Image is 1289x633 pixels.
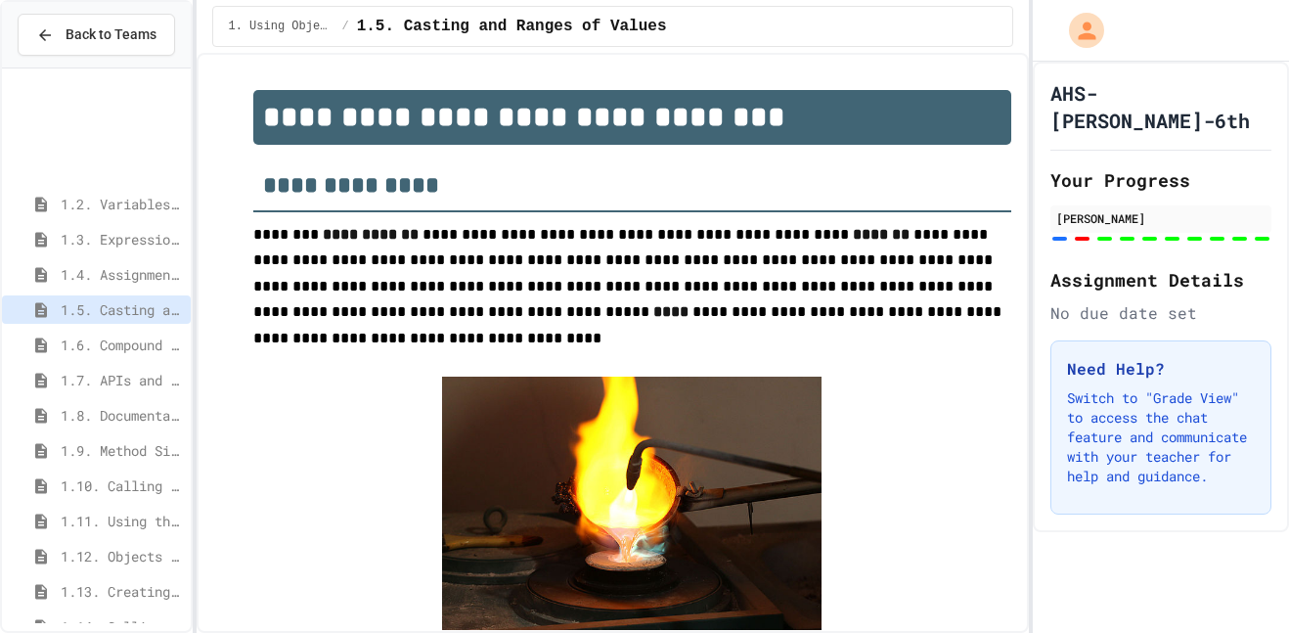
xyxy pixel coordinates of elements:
[1067,388,1255,486] p: Switch to "Grade View" to access the chat feature and communicate with your teacher for help and ...
[1050,266,1271,294] h2: Assignment Details
[1067,357,1255,381] h3: Need Help?
[229,19,334,34] span: 1. Using Objects and Methods
[61,511,183,531] span: 1.11. Using the Math Class
[1050,166,1271,194] h2: Your Progress
[61,546,183,566] span: 1.12. Objects - Instances of Classes
[1056,209,1266,227] div: [PERSON_NAME]
[61,475,183,496] span: 1.10. Calling Class Methods
[61,581,183,602] span: 1.13. Creating and Initializing Objects: Constructors
[61,405,183,426] span: 1.8. Documentation with Comments and Preconditions
[61,370,183,390] span: 1.7. APIs and Libraries
[18,14,175,56] button: Back to Teams
[61,440,183,461] span: 1.9. Method Signatures
[61,335,183,355] span: 1.6. Compound Assignment Operators
[341,19,348,34] span: /
[66,24,156,45] span: Back to Teams
[61,229,183,249] span: 1.3. Expressions and Output [New]
[61,194,183,214] span: 1.2. Variables and Data Types
[1048,8,1109,53] div: My Account
[357,15,667,38] span: 1.5. Casting and Ranges of Values
[1050,79,1271,134] h1: AHS-[PERSON_NAME]-6th
[61,264,183,285] span: 1.4. Assignment and Input
[1050,301,1271,325] div: No due date set
[61,299,183,320] span: 1.5. Casting and Ranges of Values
